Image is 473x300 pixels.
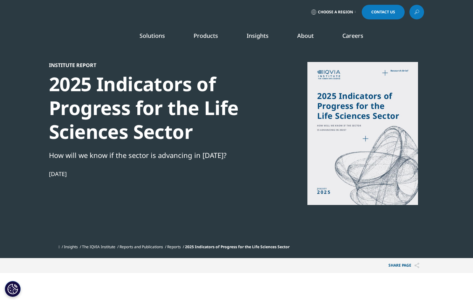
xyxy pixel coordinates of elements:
[247,32,269,39] a: Insights
[371,10,395,14] span: Contact Us
[49,170,267,178] div: [DATE]
[64,244,78,249] a: Insights
[5,281,21,297] button: Cookie Settings
[185,244,290,249] span: 2025 Indicators of Progress for the Life Sciences Sector
[415,263,419,268] img: Share PAGE
[49,150,267,160] div: How will we know if the sector is advancing in [DATE]?
[297,32,314,39] a: About
[318,10,353,15] span: Choose a Region
[82,244,115,249] a: The IQVIA Institute
[140,32,165,39] a: Solutions
[167,244,181,249] a: Reports
[384,258,424,273] button: Share PAGEShare PAGE
[49,62,267,68] div: Institute Report
[384,258,424,273] p: Share PAGE
[342,32,363,39] a: Careers
[362,5,405,19] a: Contact Us
[102,22,424,52] nav: Primary
[120,244,163,249] a: Reports and Publications
[194,32,218,39] a: Products
[49,72,267,144] div: 2025 Indicators of Progress for the Life Sciences Sector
